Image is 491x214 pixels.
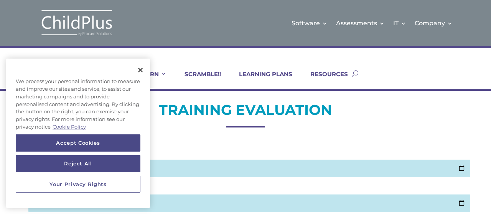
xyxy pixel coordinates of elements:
a: LEARNING PLANS [229,70,292,89]
a: RESOURCES [301,70,348,89]
h2: TRAINING EVALUATION [25,101,466,123]
div: We process your personal information to measure and improve our sites and service, to assist our ... [6,74,150,134]
div: Privacy [6,59,150,208]
button: Your Privacy Rights [16,176,140,193]
a: Software [292,8,328,39]
button: Accept Cookies [16,134,140,151]
a: More information about your privacy, opens in a new tab [53,123,86,129]
button: Reject All [16,155,140,172]
button: Close [132,62,149,78]
a: Company [415,8,453,39]
a: Assessments [336,8,385,39]
div: Cookie banner [6,59,150,208]
a: IT [393,8,406,39]
a: SCRAMBLE!! [175,70,221,89]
